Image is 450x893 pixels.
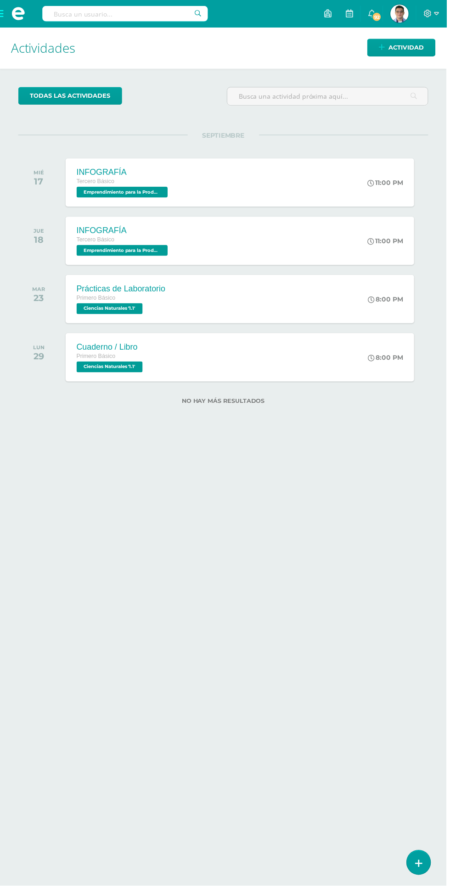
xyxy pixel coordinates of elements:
div: 29 [34,353,45,364]
div: INFOGRAFÍA [77,228,171,237]
input: Busca una actividad próxima aquí... [229,88,431,106]
h1: Actividades [11,28,439,69]
div: Prácticas de Laboratorio [77,286,167,296]
div: 11:00 PM [371,239,406,247]
span: Primero Básico [77,356,116,362]
img: af73b71652ad57d3cfb98d003decfcc7.png [394,5,412,23]
span: Tercero Básico [77,238,115,245]
span: Primero Básico [77,297,116,303]
a: Actividad [370,39,439,57]
div: LUN [34,347,45,353]
div: 17 [34,177,45,188]
span: Ciencias Naturales '1.1' [77,364,144,375]
div: MAR [33,288,45,295]
span: Tercero Básico [77,179,115,186]
div: 8:00 PM [371,297,406,306]
div: 11:00 PM [371,180,406,188]
div: 23 [33,295,45,306]
div: MIÉ [34,171,45,177]
span: Ciencias Naturales '1.1' [77,306,144,317]
div: 8:00 PM [371,356,406,364]
span: Actividad [392,39,427,56]
span: SEPTIEMBRE [189,132,261,140]
a: todas las Actividades [18,88,123,106]
div: INFOGRAFÍA [77,169,171,179]
label: No hay más resultados [18,401,432,407]
span: Emprendimiento para la Productividad '3.2' [77,247,169,258]
span: 92 [375,12,385,22]
input: Busca un usuario... [43,6,209,22]
div: JUE [34,229,45,236]
span: Emprendimiento para la Productividad '3.3' [77,188,169,199]
div: Cuaderno / Libro [77,345,146,355]
div: 18 [34,236,45,247]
